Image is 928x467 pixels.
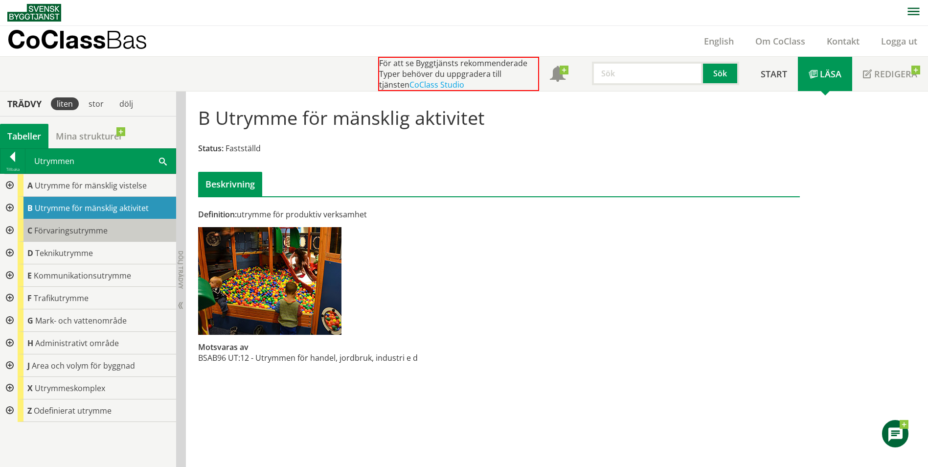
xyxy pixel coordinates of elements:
[2,98,47,109] div: Trädvy
[198,209,594,220] div: utrymme för produktiv verksamhet
[113,97,139,110] div: dölj
[27,405,32,416] span: Z
[27,248,33,258] span: D
[693,35,745,47] a: English
[35,338,119,349] span: Administrativt område
[198,209,237,220] span: Definition:
[816,35,870,47] a: Kontakt
[750,57,798,91] a: Start
[83,97,110,110] div: stor
[32,360,135,371] span: Area och volym för byggnad
[35,383,105,394] span: Utrymmeskomplex
[106,25,147,54] span: Bas
[51,97,79,110] div: liten
[27,293,32,304] span: F
[27,338,33,349] span: H
[35,248,93,258] span: Teknikutrymme
[27,360,30,371] span: J
[0,165,25,173] div: Tillbaka
[198,172,262,196] div: Beskrivning
[34,270,131,281] span: Kommunikationsutrymme
[852,57,928,91] a: Redigera
[35,203,149,213] span: Utrymme för mänsklig aktivitet
[198,227,341,335] img: b-utrymme-for-mansklig-aktivitet.jpg
[27,270,32,281] span: E
[27,383,33,394] span: X
[27,315,33,326] span: G
[7,26,168,56] a: CoClassBas
[870,35,928,47] a: Logga ut
[226,143,261,154] span: Fastställd
[874,68,917,80] span: Redigera
[34,225,108,236] span: Förvaringsutrymme
[592,62,703,85] input: Sök
[34,293,89,304] span: Trafikutrymme
[820,68,841,80] span: Läsa
[240,352,418,363] td: 12 - Utrymmen för handel, jordbruk, industri e d
[198,342,249,352] span: Motsvaras av
[198,352,240,363] td: BSAB96 UT:
[198,107,485,128] h1: B Utrymme för mänsklig aktivitet
[35,180,147,191] span: Utrymme för mänsklig vistelse
[7,4,61,22] img: Svensk Byggtjänst
[550,67,566,83] span: Notifikationer
[34,405,112,416] span: Odefinierat utrymme
[798,57,852,91] a: Läsa
[35,315,127,326] span: Mark- och vattenområde
[48,124,130,148] a: Mina strukturer
[7,34,147,45] p: CoClass
[177,251,185,289] span: Dölj trädvy
[27,180,33,191] span: A
[27,203,33,213] span: B
[159,156,167,166] span: Sök i tabellen
[761,68,787,80] span: Start
[703,62,739,85] button: Sök
[27,225,32,236] span: C
[745,35,816,47] a: Om CoClass
[25,149,176,173] div: Utrymmen
[409,79,464,90] a: CoClass Studio
[198,143,224,154] span: Status:
[378,57,539,91] div: För att se Byggtjänsts rekommenderade Typer behöver du uppgradera till tjänsten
